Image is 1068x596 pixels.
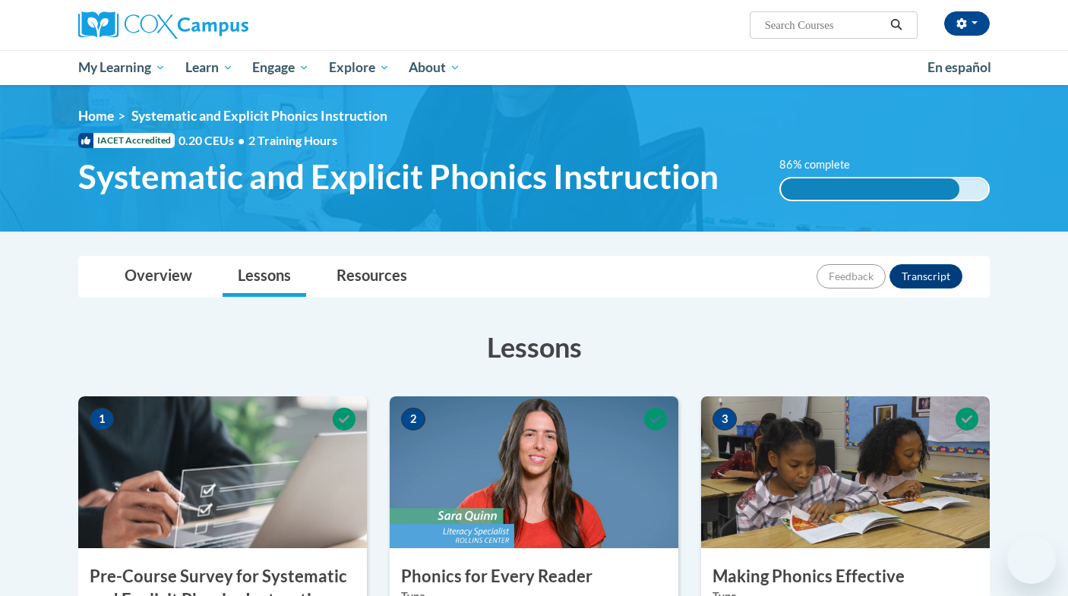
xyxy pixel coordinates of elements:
span: Systematic and Explicit Phonics Instruction [78,156,719,197]
a: My Learning [68,50,175,85]
button: Search [885,16,908,34]
span: En español [927,59,991,75]
div: Main menu [55,50,1013,85]
span: 1 [90,408,114,430]
span: IACET Accredited [78,133,175,148]
span: • [238,133,245,147]
label: 86% complete [779,156,867,173]
a: Learn [175,50,243,85]
a: En español [918,52,1001,84]
button: Feedback [817,264,886,289]
img: Course Image [390,396,678,548]
a: Explore [319,50,400,85]
a: Cox Campus [78,11,367,39]
span: 3 [713,408,737,430]
button: Transcript [889,264,962,289]
a: Overview [109,257,207,297]
span: 2 [401,408,425,430]
a: About [400,50,471,85]
span: Explore [329,58,390,77]
h3: Lessons [78,328,990,366]
h3: Making Phonics Effective [701,565,990,588]
img: Cox Campus [78,11,248,39]
a: Engage [242,50,319,85]
iframe: Button to launch messaging window, conversation in progress [1007,535,1056,584]
span: 2 Training Hours [248,133,337,147]
a: Resources [321,257,422,297]
img: Course Image [701,396,990,548]
h3: Phonics for Every Reader [390,565,678,588]
button: Account Settings [944,11,990,36]
span: Engage [252,58,309,77]
span: Learn [185,58,233,77]
span: My Learning [78,58,166,77]
a: Home [78,108,114,124]
span: About [409,58,460,77]
img: Course Image [78,396,367,548]
span: 0.20 CEUs [179,132,248,149]
input: Search Courses [763,16,885,34]
div: 86% complete [781,178,959,200]
span: Systematic and Explicit Phonics Instruction [131,108,387,124]
a: Lessons [223,257,306,297]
